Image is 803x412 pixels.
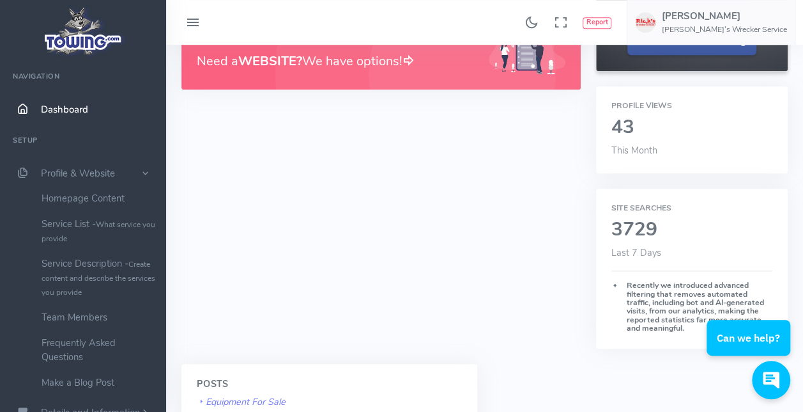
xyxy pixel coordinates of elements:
[41,167,115,180] span: Profile & Website
[238,52,302,70] b: WEBSITE?
[611,144,657,157] span: This Month
[611,102,772,110] h6: Profile Views
[635,12,655,33] img: user-image
[40,4,126,58] img: logo
[197,395,286,408] a: Equipment For Sale
[611,117,772,138] h2: 43
[611,281,772,333] h6: Recently we introduced advanced filtering that removes automated traffic, including bot and AI-ge...
[662,11,787,21] h5: [PERSON_NAME]
[32,211,166,251] a: Service List -What service you provide
[32,251,166,305] a: Service Description -Create content and describe the services you provide
[32,186,166,211] a: Homepage Content
[697,285,803,412] iframe: Conversations
[41,103,88,116] span: Dashboard
[197,51,473,71] h3: Need a We have options!
[583,17,611,29] button: Report
[32,330,166,370] a: Frequently Asked Questions
[42,219,155,244] small: What service you provide
[42,259,155,297] small: Create content and describe the services you provide
[197,379,462,390] h4: Posts
[32,370,166,395] a: Make a Blog Post
[611,246,661,259] span: Last 7 Days
[611,204,772,212] h6: Site Searches
[662,26,787,34] h6: [PERSON_NAME]'s Wrecker Service
[611,219,772,241] h2: 3729
[32,305,166,330] a: Team Members
[489,19,565,75] img: Generic placeholder image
